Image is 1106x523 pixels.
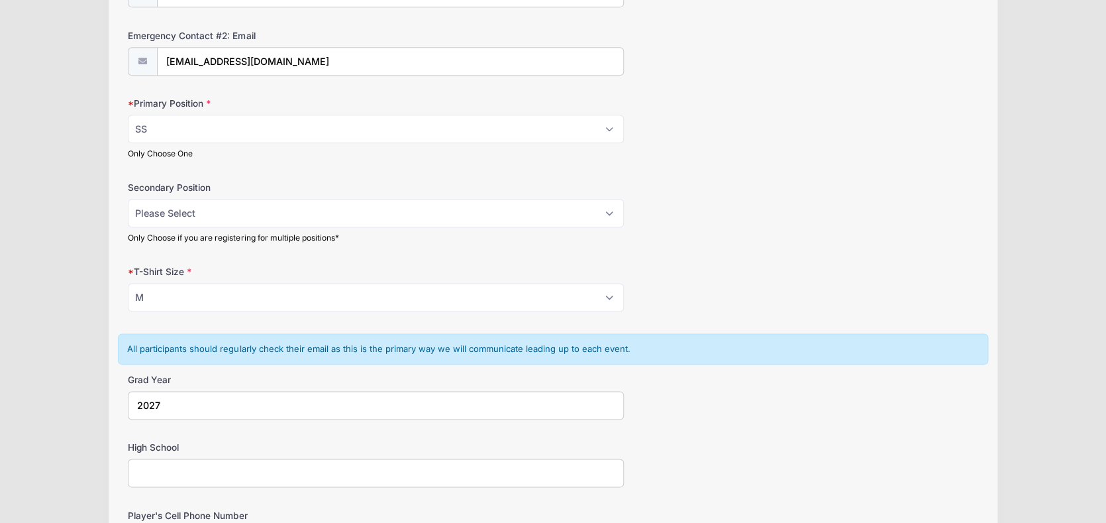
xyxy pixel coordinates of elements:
[128,373,411,386] label: Grad Year
[128,97,411,110] label: Primary Position
[128,29,411,42] label: Emergency Contact #2: Email
[157,47,624,76] input: email@email.com
[128,265,411,278] label: T-Shirt Size
[128,148,624,160] div: Only Choose One
[128,509,411,522] label: Player's Cell Phone Number
[128,441,411,454] label: High School
[128,232,624,244] div: Only Choose if you are registering for multiple positions*
[118,333,987,365] div: All participants should regularly check their email as this is the primary way we will communicat...
[128,181,411,194] label: Secondary Position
